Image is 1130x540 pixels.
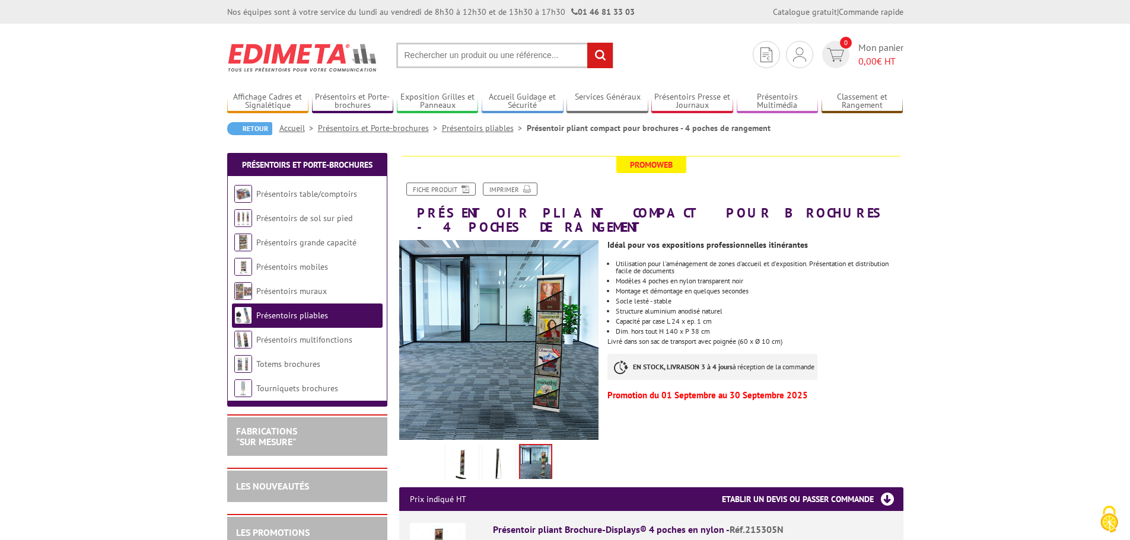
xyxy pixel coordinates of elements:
[234,355,252,373] img: Totems brochures
[571,7,635,17] strong: 01 46 81 33 03
[633,362,733,371] strong: EN STOCK, LIVRAISON 3 à 4 jours
[858,55,903,68] span: € HT
[482,92,564,111] a: Accueil Guidage et Sécurité
[227,36,378,79] img: Edimeta
[616,260,903,274] li: Utilisation pour l'aménagement de zones d'accueil et d'exposition. Présentation et distribution f...
[256,334,352,345] a: Présentoirs multifonctions
[397,92,479,111] a: Exposition Grilles et Panneaux
[234,234,252,251] img: Présentoirs grande capacité
[773,7,837,17] a: Catalogue gratuit
[485,446,513,483] img: 215305n_presentoir_pliant_brochure-displays_magazine_dos.jpg
[242,159,373,170] a: Présentoirs et Porte-brochures
[234,331,252,349] img: Présentoirs multifonctions
[839,7,903,17] a: Commande rapide
[256,188,357,199] a: Présentoirs table/comptoirs
[616,308,903,315] li: Structure aluminium anodisé naturel
[396,43,613,68] input: Rechercher un produit ou une référence...
[616,287,903,295] li: Montage et démontage en quelques secondes
[256,359,320,369] a: Totems brochures
[527,122,771,134] li: Présentoir pliant compact pour brochures - 4 poches de rangement
[616,277,903,285] li: Modèles 4 poches en nylon transparent noir
[493,523,893,536] div: Présentoir pliant Brochure-Displays® 4 poches en nylon -
[227,6,635,18] div: Nos équipes sont à votre service du lundi au vendredi de 8h30 à 12h30 et de 13h30 à 17h30
[483,183,537,196] a: Imprimer
[256,213,352,223] a: Présentoirs de sol sur pied
[616,328,903,335] li: Dim. hors tout H 140 x P 38 cm
[234,306,252,324] img: Présentoirs pliables
[256,286,327,296] a: Présentoirs muraux
[730,523,784,535] span: Réf.215305N
[410,487,466,511] p: Prix indiqué HT
[227,122,272,135] a: Retour
[760,47,772,62] img: devis rapide
[822,92,903,111] a: Classement et Rangement
[1088,500,1130,540] button: Cookies (fenêtre modale)
[236,480,309,492] a: LES NOUVEAUTÉS
[227,92,309,111] a: Affichage Cadres et Signalétique
[234,282,252,300] img: Présentoirs muraux
[399,240,599,440] img: presentoir_pliant_brochure-displays_noir_mise_en_situation_215305n.jpg
[840,37,852,49] span: 0
[1094,504,1124,534] img: Cookies (fenêtre modale)
[236,425,297,448] a: FABRICATIONS"Sur Mesure"
[722,487,903,511] h3: Etablir un devis ou passer commande
[827,48,844,62] img: devis rapide
[234,209,252,227] img: Présentoirs de sol sur pied
[819,41,903,68] a: devis rapide 0 Mon panier 0,00€ HT
[279,123,318,133] a: Accueil
[442,123,527,133] a: Présentoirs pliables
[616,298,903,305] li: Socle lesté - stable
[616,318,903,325] li: Capacité par case L 24 x ep. 1 cm
[616,156,686,173] span: Promoweb
[256,261,328,272] a: Présentoirs mobiles
[234,379,252,397] img: Tourniquets brochures
[406,183,476,196] a: Fiche produit
[256,310,328,321] a: Présentoirs pliables
[607,354,817,380] p: à réception de la commande
[236,526,310,538] a: LES PROMOTIONS
[312,92,394,111] a: Présentoirs et Porte-brochures
[651,92,733,111] a: Présentoirs Presse et Journaux
[607,392,903,399] p: Promotion du 01 Septembre au 30 Septembre 2025
[737,92,819,111] a: Présentoirs Multimédia
[234,258,252,276] img: Présentoirs mobiles
[448,446,476,483] img: presentoir_pliant_brochure-displays_magazine_215305n.jpg
[318,123,442,133] a: Présentoirs et Porte-brochures
[858,41,903,68] span: Mon panier
[256,237,356,248] a: Présentoirs grande capacité
[234,185,252,203] img: Présentoirs table/comptoirs
[773,6,903,18] div: |
[858,55,877,67] span: 0,00
[607,234,912,405] div: Livré dans son sac de transport avec poignée (60 x Ø 10 cm)
[587,43,613,68] input: rechercher
[256,383,338,394] a: Tourniquets brochures
[793,47,806,62] img: devis rapide
[607,239,808,250] strong: Idéal pour vos expositions professionnelles itinérantes
[566,92,648,111] a: Services Généraux
[520,445,551,482] img: presentoir_pliant_brochure-displays_noir_mise_en_situation_215305n.jpg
